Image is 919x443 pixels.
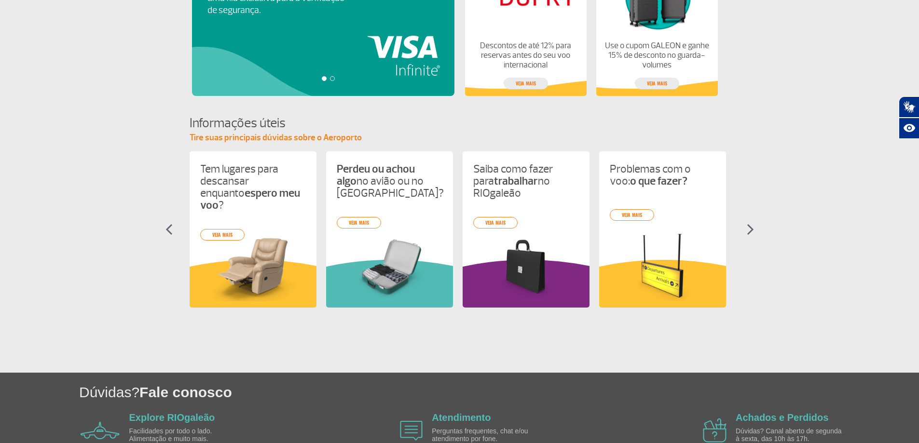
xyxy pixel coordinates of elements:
p: Dúvidas? Canal aberto de segunda à sexta, das 10h às 17h. [736,428,847,443]
a: veja mais [473,217,518,228]
a: veja mais [200,229,245,241]
a: veja mais [337,217,381,228]
a: veja mais [610,209,654,221]
a: veja mais [635,78,679,89]
img: airplane icon [81,422,120,439]
a: Explore RIOgaleão [129,412,215,423]
img: amareloInformacoesUteis.svg [599,260,726,308]
p: Descontos de até 12% para reservas antes do seu voo internacional [473,41,578,70]
img: seta-esquerda [165,224,173,235]
h4: Informações úteis [190,114,730,132]
p: Saiba como fazer para no RIOgaleão [473,163,579,199]
img: airplane icon [400,421,423,441]
h1: Dúvidas? [79,382,919,402]
a: Atendimento [432,412,491,423]
div: Plugin de acessibilidade da Hand Talk. [899,96,919,139]
img: card%20informa%C3%A7%C3%B5es%202.png [473,232,579,301]
p: Problemas com o voo: [610,163,715,187]
p: Tire suas principais dúvidas sobre o Aeroporto [190,132,730,144]
img: card%20informa%C3%A7%C3%B5es%205.png [610,232,715,301]
a: Achados e Perdidos [736,412,828,423]
strong: o que fazer? [630,174,687,188]
strong: espero meu voo [200,186,300,212]
button: Abrir tradutor de língua de sinais. [899,96,919,118]
img: airplane icon [703,418,727,443]
strong: Perdeu ou achou algo [337,162,415,188]
img: problema-bagagem.png [337,232,442,301]
span: Fale conosco [139,384,232,400]
p: Perguntas frequentes, chat e/ou atendimento por fone. [432,428,543,443]
a: veja mais [504,78,548,89]
strong: trabalhar [494,174,538,188]
img: card%20informa%C3%A7%C3%B5es%204.png [200,232,306,301]
p: Facilidades por todo o lado. Alimentação e muito mais. [129,428,240,443]
img: verdeInformacoesUteis.svg [326,260,453,308]
p: no avião ou no [GEOGRAPHIC_DATA]? [337,163,442,199]
button: Abrir recursos assistivos. [899,118,919,139]
p: Tem lugares para descansar enquanto ? [200,163,306,211]
p: Use o cupom GALEON e ganhe 15% de desconto no guarda-volumes [604,41,709,70]
img: roxoInformacoesUteis.svg [463,260,590,308]
img: amareloInformacoesUteis.svg [190,260,316,308]
img: seta-direita [747,224,754,235]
